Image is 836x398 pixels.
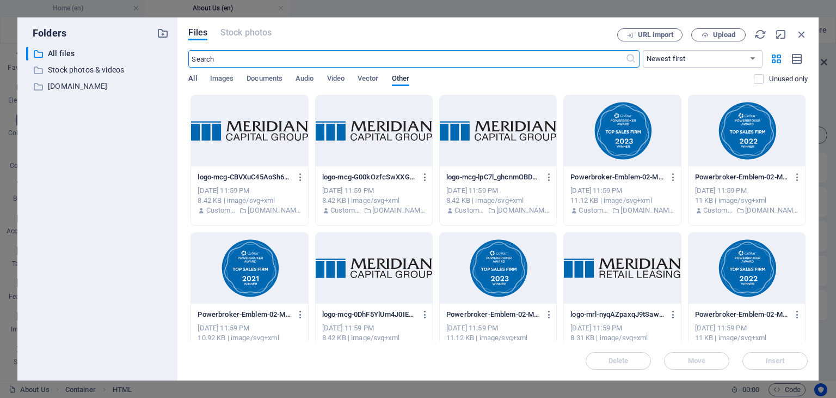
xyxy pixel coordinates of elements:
p: Powerbroker-Emblem-02-MIS-2023-RJIBkamPGgw9YVSpG3QepQ.svg [446,310,540,319]
p: Customer [206,206,237,215]
div: [DATE] 11:59 PM [695,186,798,196]
p: logo-mcg-G00kOzfcSwXXGhWxUUp3NA.svg [322,172,416,182]
p: [DOMAIN_NAME] [620,206,674,215]
div: 8.42 KB | image/svg+xml [446,196,550,206]
div: By: Customer | Folder: www.meridiancapital.com [446,206,550,215]
i: Minimize [775,28,787,40]
i: Close [796,28,808,40]
div: [DATE] 11:59 PM [198,186,301,196]
p: Stock photos & videos [48,64,149,76]
span: Upload [713,32,735,38]
div: By: Customer | Folder: www.meridiancapital.com [198,206,301,215]
i: Reload [754,28,766,40]
div: By: Customer | Folder: www.meridiancapital.com [695,206,798,215]
div: [DATE] 11:59 PM [570,186,674,196]
div: [DATE] 11:59 PM [570,323,674,333]
div: [DATE] 11:59 PM [446,186,550,196]
p: Customer [454,206,485,215]
span: Images [210,72,234,87]
p: logo-mcg-CBVXuC45AoSh6nrMWJndng.svg [198,172,291,182]
button: URL import [617,28,683,41]
button: Upload [691,28,746,41]
span: This file type is not supported by this element [220,26,272,39]
p: Folders [26,26,66,40]
div: Stock photos & videos [26,63,169,77]
p: logo-mcg-0DhF5YlUm4J0IEokick3cg.svg [322,310,416,319]
p: Customer [579,206,609,215]
div: ​ [26,47,28,61]
input: Search [188,50,625,68]
p: Powerbroker-Emblem-02-MIS-2022-NlxPFiVOBzmVcRntKS1osw.svg [695,172,789,182]
div: By: Customer | Folder: www.meridiancapital.com [570,206,674,215]
div: 11 KB | image/svg+xml [695,196,798,206]
div: 8.31 KB | image/svg+xml [570,333,674,343]
p: Powerbroker-Emblem-02-MIS-2023-85_owknEZdYa-7xv8XO6OQ.svg [570,172,664,182]
p: [DOMAIN_NAME] [372,206,426,215]
span: Documents [247,72,282,87]
p: logo-mcg-lpC7l_ghcnmOBDcFIJ0YKA.svg [446,172,540,182]
span: Files [188,26,207,39]
span: Other [392,72,409,87]
i: Create new folder [157,27,169,39]
div: By: Customer | Folder: www.meridiancapital.com [322,206,426,215]
p: Customer [703,206,734,215]
p: All files [48,47,149,60]
div: [DATE] 11:59 PM [695,323,798,333]
p: Powerbroker-Emblem-02-MIS-01-QjS9z7M4MgABl1Yd19ihZA.svg [198,310,291,319]
p: Powerbroker-Emblem-02-MIS-2022-Priar1kg-M4DVj3xQwAxQQ.svg [695,310,789,319]
p: Displays only files that are not in use on the website. Files added during this session can still... [769,74,808,84]
p: logo-mrl-nyqAZpaxqJ9tSawxrhIWkA.svg [570,310,664,319]
p: [DOMAIN_NAME] [248,206,301,215]
div: [DATE] 11:59 PM [322,323,426,333]
p: [DOMAIN_NAME] [496,206,550,215]
div: 10.92 KB | image/svg+xml [198,333,301,343]
div: 11.12 KB | image/svg+xml [446,333,550,343]
div: 8.42 KB | image/svg+xml [322,196,426,206]
p: [DOMAIN_NAME] [745,206,798,215]
div: [DOMAIN_NAME] [26,80,169,93]
div: [DATE] 11:59 PM [322,186,426,196]
div: 8.42 KB | image/svg+xml [198,196,301,206]
p: Customer [330,206,361,215]
span: Video [327,72,345,87]
div: [DATE] 11:59 PM [446,323,550,333]
span: Audio [296,72,313,87]
span: All [188,72,196,87]
div: 11 KB | image/svg+xml [695,333,798,343]
span: Vector [358,72,379,87]
div: [DATE] 11:59 PM [198,323,301,333]
div: 8.42 KB | image/svg+xml [322,333,426,343]
div: 11.12 KB | image/svg+xml [570,196,674,206]
p: [DOMAIN_NAME] [48,80,149,93]
span: URL import [638,32,673,38]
